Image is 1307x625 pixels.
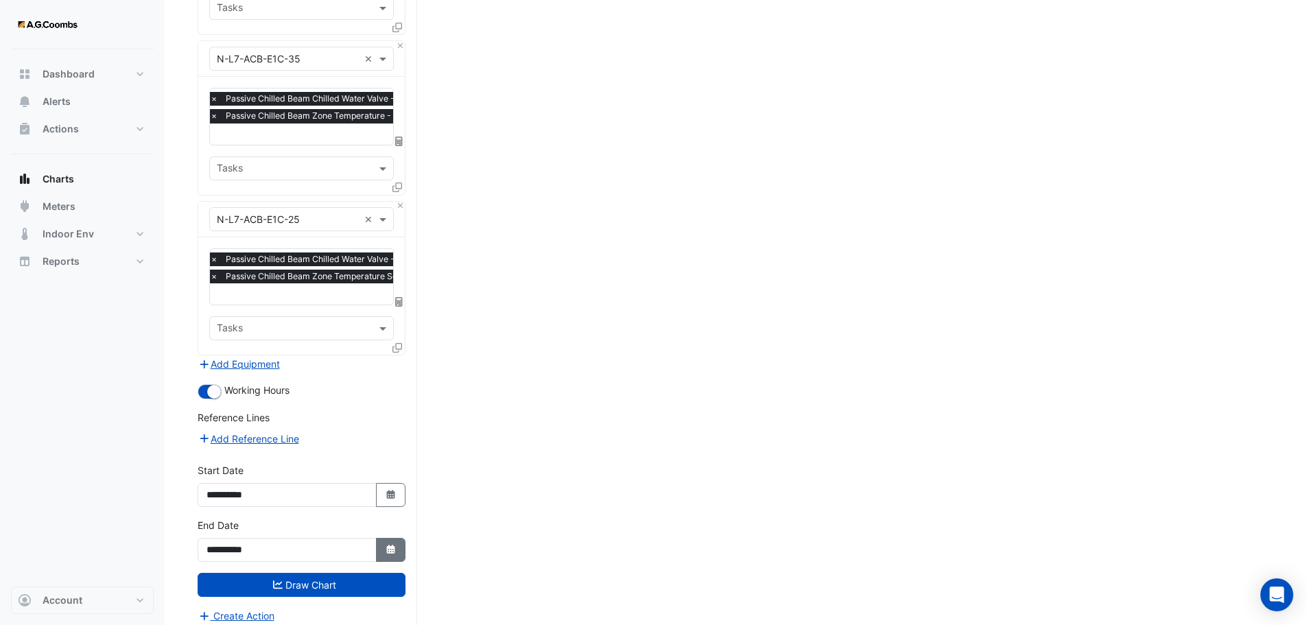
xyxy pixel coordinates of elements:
[215,320,243,338] div: Tasks
[43,255,80,268] span: Reports
[222,92,516,106] span: Passive Chilled Beam Chilled Water Valve - N_Level 7, N-L7-ACB-E1C-35
[198,573,405,597] button: Draw Chart
[11,248,154,275] button: Reports
[198,410,270,425] label: Reference Lines
[18,95,32,108] app-icon: Alerts
[43,227,94,241] span: Indoor Env
[18,172,32,186] app-icon: Charts
[43,67,95,81] span: Dashboard
[11,88,154,115] button: Alerts
[11,115,154,143] button: Actions
[18,200,32,213] app-icon: Meters
[222,109,513,123] span: Passive Chilled Beam Zone Temperature - N_Level 7, N-L7-ACB-E1C-35
[16,11,78,38] img: Company Logo
[224,384,290,396] span: Working Hours
[208,252,220,266] span: ×
[43,172,74,186] span: Charts
[215,161,243,178] div: Tasks
[392,182,402,193] span: Clone Favourites and Tasks from this Equipment to other Equipment
[18,227,32,241] app-icon: Indoor Env
[43,122,79,136] span: Actions
[18,122,32,136] app-icon: Actions
[11,220,154,248] button: Indoor Env
[222,270,546,283] span: Passive Chilled Beam Zone Temperature Setpoint - N_Level 7, N-L7-ACB-E1C-25
[1260,578,1293,611] div: Open Intercom Messenger
[43,593,82,607] span: Account
[198,431,300,447] button: Add Reference Line
[18,67,32,81] app-icon: Dashboard
[43,200,75,213] span: Meters
[393,136,405,148] span: Choose Function
[222,252,515,266] span: Passive Chilled Beam Chilled Water Valve - N_Level 7, N-L7-ACB-E1C-25
[11,587,154,614] button: Account
[198,356,281,372] button: Add Equipment
[396,202,405,211] button: Close
[11,193,154,220] button: Meters
[396,41,405,50] button: Close
[393,296,405,307] span: Choose Function
[11,165,154,193] button: Charts
[208,92,220,106] span: ×
[385,489,397,501] fa-icon: Select Date
[198,608,275,624] button: Create Action
[198,463,244,477] label: Start Date
[18,255,32,268] app-icon: Reports
[198,518,239,532] label: End Date
[364,212,376,226] span: Clear
[11,60,154,88] button: Dashboard
[392,21,402,33] span: Clone Favourites and Tasks from this Equipment to other Equipment
[43,95,71,108] span: Alerts
[392,342,402,353] span: Clone Favourites and Tasks from this Equipment to other Equipment
[208,109,220,123] span: ×
[364,51,376,66] span: Clear
[385,544,397,556] fa-icon: Select Date
[208,270,220,283] span: ×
